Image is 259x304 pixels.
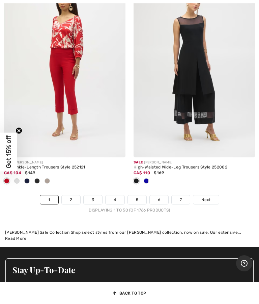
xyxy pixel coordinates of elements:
a: 4 [106,195,124,204]
div: Black [131,176,141,187]
span: $169 [154,170,164,175]
div: High-Waisted Wide-Leg Trousers Style 252082 [134,165,255,170]
div: White [12,176,22,187]
button: Close teaser [16,127,22,134]
span: $149 [25,170,35,175]
span: Next [201,197,210,203]
div: [PERSON_NAME] [134,160,255,165]
span: CA$ 110 [134,170,150,175]
a: 2 [62,195,80,204]
a: 6 [150,195,168,204]
div: Radiant red [2,176,12,187]
span: Read More [5,236,27,241]
span: Get 15% off [5,136,12,168]
div: Royal Sapphire 163 [141,176,151,187]
span: CA$ 104 [4,170,21,175]
iframe: Opens a widget where you can find more information [236,255,252,272]
div: Black [32,176,42,187]
div: Moonstone [42,176,52,187]
h3: Stay Up-To-Date [12,265,247,274]
div: Slim Ankle-Length Trousers Style 252121 [4,165,125,170]
a: 5 [128,195,146,204]
a: 1 [40,195,58,204]
a: Next [193,195,219,204]
a: 7 [172,195,190,204]
span: Sale [134,160,143,164]
div: Midnight Blue [22,176,32,187]
div: [PERSON_NAME] [4,160,125,165]
a: 3 [84,195,102,204]
div: [PERSON_NAME] Sale Collection Shop select styles from our [PERSON_NAME] collection, now on sale. ... [5,229,254,235]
